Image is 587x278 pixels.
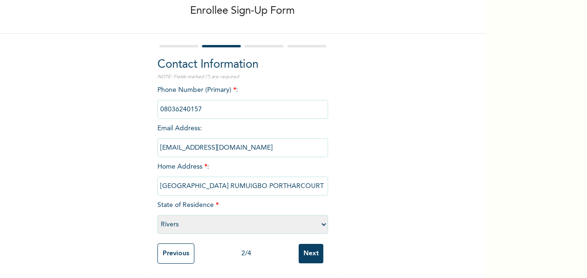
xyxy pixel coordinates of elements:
[157,73,328,81] p: NOTE: Fields marked (*) are required
[299,244,323,263] input: Next
[157,163,328,189] span: Home Address :
[157,202,328,228] span: State of Residence
[191,3,295,19] p: Enrollee Sign-Up Form
[157,138,328,157] input: Enter email Address
[157,177,328,196] input: Enter home address
[157,100,328,119] input: Enter Primary Phone Number
[157,56,328,73] h2: Contact Information
[157,87,328,113] span: Phone Number (Primary) :
[157,125,328,151] span: Email Address :
[157,243,194,264] input: Previous
[194,249,299,259] div: 2 / 4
